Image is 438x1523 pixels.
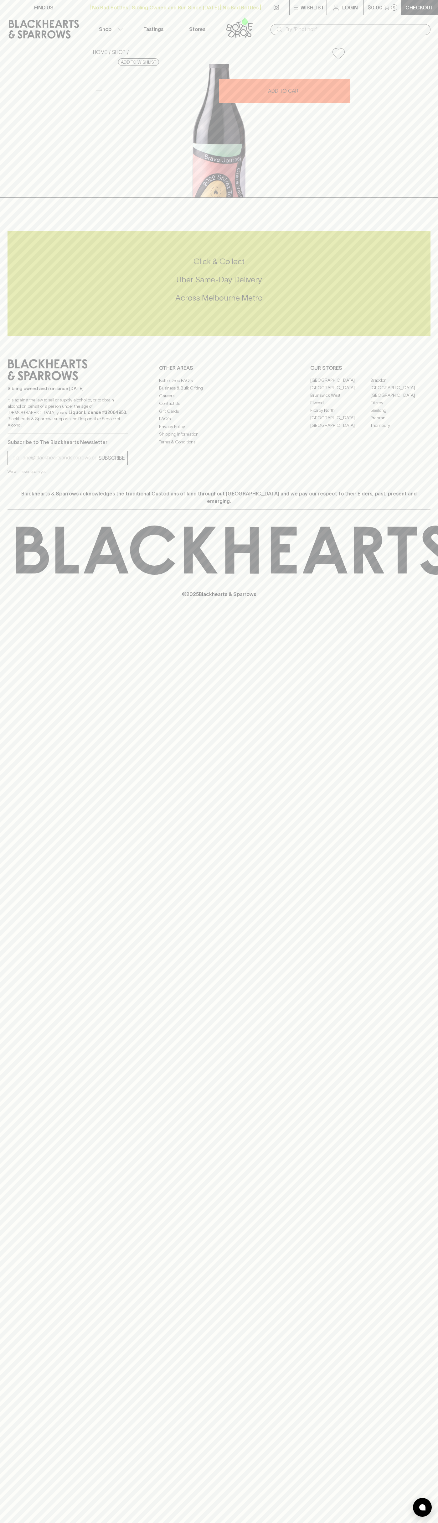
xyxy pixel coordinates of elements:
[301,4,324,11] p: Wishlist
[219,79,350,103] button: ADD TO CART
[159,385,279,392] a: Business & Bulk Gifting
[342,4,358,11] p: Login
[88,64,350,197] img: 38795.png
[159,415,279,423] a: FAQ's
[370,407,430,414] a: Geelong
[88,15,132,43] button: Shop
[419,1504,425,1510] img: bubble-icon
[8,438,128,446] p: Subscribe to The Blackhearts Newsletter
[159,400,279,407] a: Contact Us
[159,392,279,400] a: Careers
[12,490,426,505] p: Blackhearts & Sparrows acknowledges the traditional Custodians of land throughout [GEOGRAPHIC_DAT...
[69,410,126,415] strong: Liquor License #32064953
[310,392,370,399] a: Brunswick West
[370,392,430,399] a: [GEOGRAPHIC_DATA]
[8,468,128,475] p: We will never spam you
[370,422,430,429] a: Thornbury
[118,58,159,66] button: Add to wishlist
[189,25,205,33] p: Stores
[8,275,430,285] h5: Uber Same-Day Delivery
[143,25,163,33] p: Tastings
[99,454,125,462] p: SUBSCRIBE
[159,407,279,415] a: Gift Cards
[34,4,54,11] p: FIND US
[370,414,430,422] a: Prahran
[310,384,370,392] a: [GEOGRAPHIC_DATA]
[268,87,301,95] p: ADD TO CART
[175,15,219,43] a: Stores
[405,4,434,11] p: Checkout
[159,364,279,372] p: OTHER AREAS
[330,46,347,62] button: Add to wishlist
[159,431,279,438] a: Shipping Information
[310,399,370,407] a: Elwood
[8,397,128,428] p: It is against the law to sell or supply alcohol to, or to obtain alcohol on behalf of a person un...
[310,414,370,422] a: [GEOGRAPHIC_DATA]
[370,377,430,384] a: Braddon
[131,15,175,43] a: Tastings
[93,49,107,55] a: HOME
[99,25,111,33] p: Shop
[13,453,96,463] input: e.g. jane@blackheartsandsparrows.com.au
[159,438,279,446] a: Terms & Conditions
[159,423,279,430] a: Privacy Policy
[310,422,370,429] a: [GEOGRAPHIC_DATA]
[370,384,430,392] a: [GEOGRAPHIC_DATA]
[112,49,126,55] a: SHOP
[370,399,430,407] a: Fitzroy
[96,451,127,465] button: SUBSCRIBE
[159,377,279,384] a: Bottle Drop FAQ's
[310,407,370,414] a: Fitzroy North
[8,256,430,267] h5: Click & Collect
[310,377,370,384] a: [GEOGRAPHIC_DATA]
[8,293,430,303] h5: Across Melbourne Metro
[8,231,430,336] div: Call to action block
[393,6,395,9] p: 0
[8,385,128,392] p: Sibling owned and run since [DATE]
[286,24,425,34] input: Try "Pinot noir"
[368,4,383,11] p: $0.00
[310,364,430,372] p: OUR STORES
